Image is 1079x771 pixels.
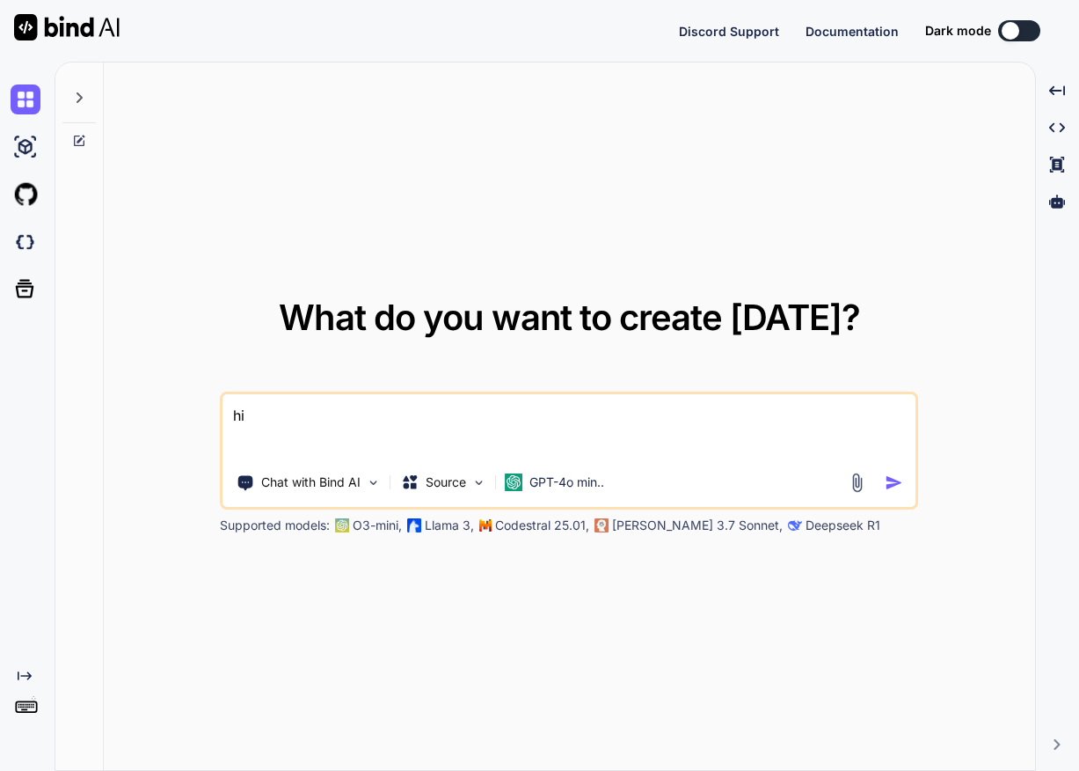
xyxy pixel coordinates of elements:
[220,517,330,534] p: Supported models:
[407,518,421,532] img: Llama2
[806,24,899,39] span: Documentation
[222,394,915,459] textarea: hi
[353,517,402,534] p: O3-mini,
[471,475,486,490] img: Pick Models
[479,519,492,532] img: Mistral-AI
[925,22,991,40] span: Dark mode
[425,517,474,534] p: Llama 3,
[679,24,779,39] span: Discord Support
[806,517,880,534] p: Deepseek R1
[14,14,120,40] img: Bind AI
[366,475,381,490] img: Pick Tools
[426,474,466,491] p: Source
[279,296,860,339] span: What do you want to create [DATE]?
[335,518,349,532] img: GPT-4
[788,518,802,532] img: claude
[529,474,604,491] p: GPT-4o min..
[505,474,522,491] img: GPT-4o mini
[11,227,40,257] img: darkCloudIdeIcon
[495,517,589,534] p: Codestral 25.01,
[11,132,40,162] img: ai-studio
[806,22,899,40] button: Documentation
[885,474,903,492] img: icon
[11,84,40,114] img: chat
[847,473,867,493] img: attachment
[594,518,609,532] img: claude
[261,474,361,491] p: Chat with Bind AI
[612,517,783,534] p: [PERSON_NAME] 3.7 Sonnet,
[11,180,40,209] img: githubLight
[679,22,779,40] button: Discord Support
